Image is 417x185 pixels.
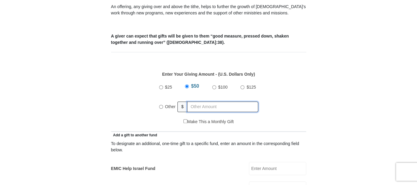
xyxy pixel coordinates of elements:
[246,85,256,89] span: $125
[165,85,172,89] span: $25
[165,104,176,109] span: Other
[111,141,306,153] div: To designate an additional, one-time gift to a specific fund, enter an amount in the correspondin...
[218,85,228,89] span: $100
[183,119,187,123] input: Make This a Monthly Gift
[191,83,199,89] span: $50
[111,165,156,172] label: EMIC Help Israel Fund
[187,102,258,112] input: Other Amount
[111,34,289,45] b: A giver can expect that gifts will be given to them “good measure, pressed down, shaken together ...
[177,102,188,112] span: $
[111,133,157,137] span: Add a gift to another fund
[249,162,306,175] input: Enter Amount
[162,72,255,77] strong: Enter Your Giving Amount - (U.S. Dollars Only)
[111,4,306,16] p: An offering, any giving over and above the tithe, helps to further the growth of [DEMOGRAPHIC_DAT...
[183,119,234,125] label: Make This a Monthly Gift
